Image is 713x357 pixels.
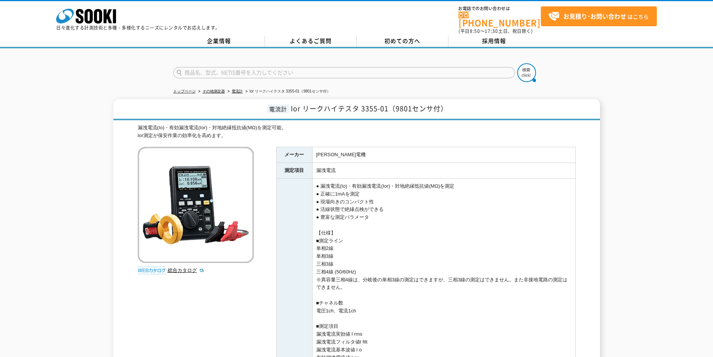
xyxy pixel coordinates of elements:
[56,25,220,30] p: 日々進化する計測技術と多種・多様化するニーズにレンタルでお応えします。
[384,37,420,45] span: 初めての方へ
[168,267,204,273] a: 総合カタログ
[312,147,575,163] td: [PERSON_NAME]電機
[291,103,448,114] span: Ior リークハイテスタ 3355-01（9801センサ付）
[267,105,289,113] span: 電流計
[138,267,166,274] img: webカタログ
[244,88,330,96] li: Ior リークハイテスタ 3355-01（9801センサ付）
[232,89,243,93] a: 電流計
[276,147,312,163] th: メーカー
[458,12,541,27] a: [PHONE_NUMBER]
[541,6,657,26] a: お見積り･お問い合わせはこちら
[173,67,515,78] input: 商品名、型式、NETIS番号を入力してください
[448,36,540,47] a: 採用情報
[202,89,225,93] a: その他測定器
[173,36,265,47] a: 企業情報
[548,11,649,22] span: はこちら
[517,63,536,82] img: btn_search.png
[312,163,575,179] td: 漏洩電流
[173,89,196,93] a: トップページ
[276,163,312,179] th: 測定項目
[357,36,448,47] a: 初めての方へ
[265,36,357,47] a: よくあるご質問
[485,28,498,34] span: 17:30
[458,28,533,34] span: (平日 ～ 土日、祝日除く)
[470,28,480,34] span: 8:50
[138,124,576,140] div: 漏洩電流(Io)・有効漏洩電流(Ior)・対地絶縁抵抗値(MΩ)を測定可能。 Ior測定が保安作業の効率化を高めます。
[563,12,626,21] strong: お見積り･お問い合わせ
[458,6,541,11] span: お電話でのお問い合わせは
[138,147,254,263] img: Ior リークハイテスタ 3355-01（9801センサ付）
